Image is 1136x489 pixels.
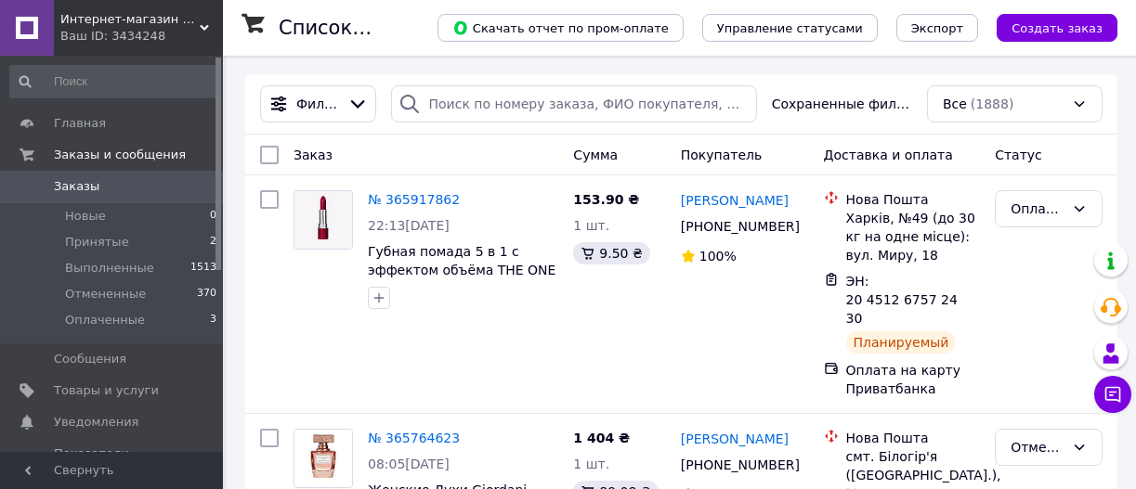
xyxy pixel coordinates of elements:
span: Новые [65,208,106,225]
span: Заказы [54,178,99,195]
span: Отмененные [65,286,146,302]
span: 1 шт. [573,218,609,233]
a: [PERSON_NAME] [681,191,789,210]
span: Заказы и сообщения [54,147,186,163]
div: Нова Пошта [846,190,981,209]
span: Доставка и оплата [824,148,953,162]
div: Ваш ID: 3434248 [60,28,223,45]
button: Управление статусами [702,14,878,42]
a: № 365764623 [368,431,460,445]
a: [PERSON_NAME] [681,430,789,448]
span: Показатели работы компании [54,445,172,479]
span: 1 404 ₴ [573,431,630,445]
span: Товары и услуги [54,382,159,399]
span: Выполненные [65,260,154,277]
a: Фото товару [294,429,353,488]
span: Заказ [294,148,333,162]
a: Создать заказ [978,19,1117,34]
span: 22:13[DATE] [368,218,450,233]
span: Интернет-магазин "Радуга" [60,11,200,28]
span: 1513 [190,260,216,277]
span: Сумма [573,148,618,162]
div: Харків, №49 (до 30 кг на одне місце): вул. Миру, 18 [846,209,981,264]
img: Фото товару [294,430,352,487]
span: 0 [210,208,216,225]
span: Главная [54,115,106,132]
span: ЭН: 20 4512 6757 2430 [846,274,958,326]
button: Экспорт [896,14,978,42]
span: 1 шт. [573,457,609,471]
span: Сообщения [54,351,126,367]
span: 370 [197,286,216,302]
div: [PHONE_NUMBER] [677,452,795,478]
span: Управление статусами [717,21,863,35]
span: Покупатель [681,148,763,162]
span: 2 [210,234,216,251]
span: Статус [995,148,1042,162]
span: 100% [699,249,737,264]
div: Оплаченный [1011,199,1064,219]
span: Создать заказ [1012,21,1103,35]
span: Оплаченные [65,312,145,328]
button: Скачать отчет по пром-оплате [437,14,684,42]
div: 9.50 ₴ [573,242,649,264]
span: 08:05[DATE] [368,457,450,471]
input: Поиск [9,65,218,98]
span: 3 [210,312,216,328]
div: Нова Пошта [846,429,981,447]
span: Экспорт [911,21,963,35]
a: Губная помада 5 в 1 с эффектом объёма THE ONE Colour Stylist Орифлейм 43302 - классический красный [368,244,555,333]
div: [PHONE_NUMBER] [677,213,795,239]
span: Уведомления [54,414,138,431]
button: Чат с покупателем [1094,376,1131,413]
div: Планируемый [846,331,957,354]
div: Оплата на карту Приватбанка [846,361,981,398]
span: Все [943,95,967,113]
span: 153.90 ₴ [573,192,639,207]
button: Создать заказ [997,14,1117,42]
a: Фото товару [294,190,353,250]
span: Фильтры [296,95,340,113]
span: Сохраненные фильтры: [772,95,912,113]
div: Отменен [1011,437,1064,457]
a: № 365917862 [368,192,460,207]
img: Фото товару [294,191,352,249]
input: Поиск по номеру заказа, ФИО покупателя, номеру телефона, Email, номеру накладной [391,85,757,122]
span: Принятые [65,234,129,251]
h1: Список заказов [279,17,438,39]
span: (1888) [971,97,1014,111]
span: Скачать отчет по пром-оплате [452,19,669,36]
